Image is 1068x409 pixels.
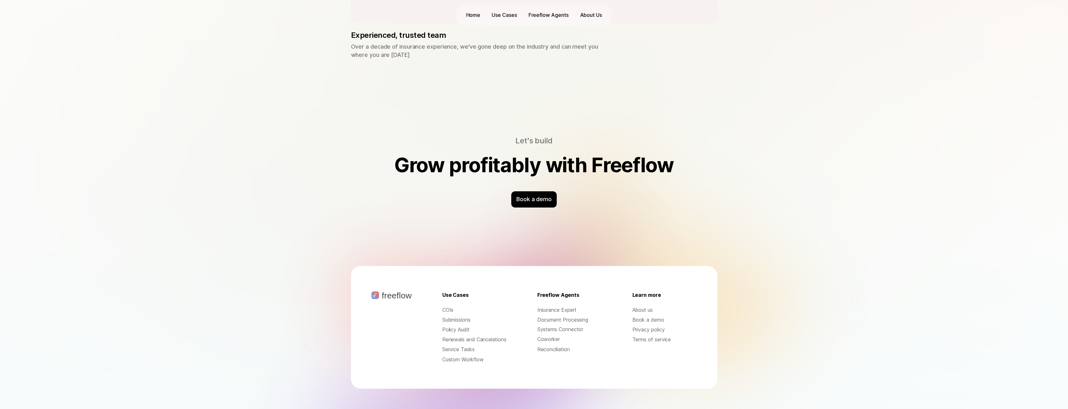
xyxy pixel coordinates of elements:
a: Book a demo [632,316,697,324]
p: Learn more [632,291,661,299]
p: About Us [580,11,602,19]
div: Document Processing [537,316,602,323]
button: Renewals and Cancelations [442,336,507,343]
button: COIs [442,306,507,314]
button: Custom Workflow [442,356,507,363]
a: About us [632,306,697,314]
p: Over a decade of insurance experience, we've gone deep on the industry and can meet you where you... [351,43,616,59]
button: Policy Audit [442,326,507,333]
p: Freeflow Agents [537,291,579,299]
p: Let's build [382,135,687,146]
p: Home [466,11,480,19]
a: Privacy policy [632,326,697,333]
p: Book a demo [516,195,552,203]
button: Service Tasks [442,346,507,353]
button: Use Cases [489,10,520,20]
div: Coworker [537,336,602,343]
div: Insurance Expert [537,306,602,314]
p: Use Cases [492,11,517,19]
div: Book a demo [511,191,557,207]
p: Use Cases [442,291,469,299]
div: Reconciliation [537,346,602,353]
p: Experienced, trusted team [351,31,616,40]
h2: Grow profitably with Freeflow [382,154,687,176]
a: Terms of service [632,336,697,343]
div: Systems Connector [537,326,602,333]
a: About Us [577,10,605,20]
a: Freeflow Agents [525,10,572,20]
p: Freeflow Agents [528,11,568,19]
button: Submissions [442,316,507,324]
p: freeflow [382,291,412,300]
